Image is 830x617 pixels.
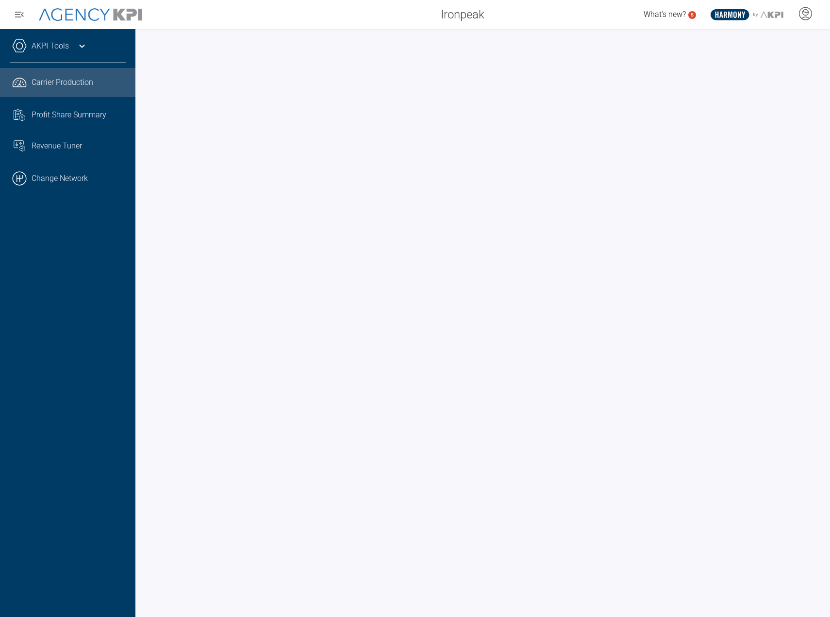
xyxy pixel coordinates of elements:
[691,12,694,17] text: 5
[39,8,142,21] img: AgencyKPI
[32,140,82,152] span: Revenue Tuner
[688,11,696,19] a: 5
[441,6,484,23] span: Ironpeak
[32,109,106,121] span: Profit Share Summary
[32,77,93,88] span: Carrier Production
[644,10,686,19] span: What's new?
[32,40,69,52] a: AKPI Tools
